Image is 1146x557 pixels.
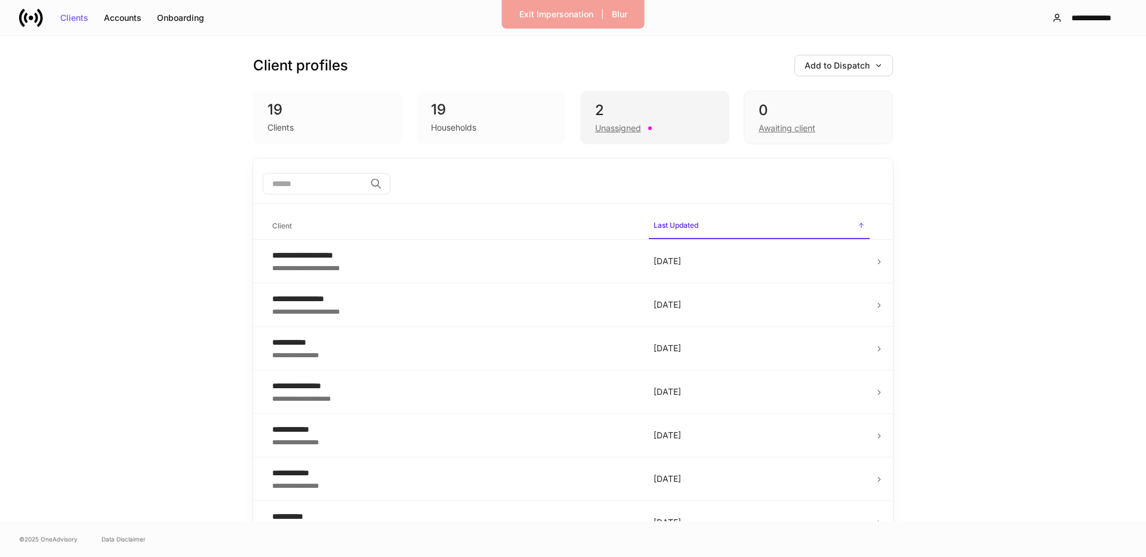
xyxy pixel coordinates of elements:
[267,100,388,119] div: 19
[805,61,883,70] div: Add to Dispatch
[53,8,96,27] button: Clients
[654,255,865,267] p: [DATE]
[96,8,149,27] button: Accounts
[654,219,698,231] h6: Last Updated
[19,534,78,544] span: © 2025 OneAdvisory
[580,91,729,144] div: 2Unassigned
[272,220,292,231] h6: Client
[149,8,212,27] button: Onboarding
[604,5,635,24] button: Blur
[595,122,641,134] div: Unassigned
[794,55,893,76] button: Add to Dispatch
[253,56,348,75] h3: Client profiles
[654,473,865,485] p: [DATE]
[157,14,204,22] div: Onboarding
[267,122,294,134] div: Clients
[649,213,870,239] span: Last Updated
[267,214,639,239] span: Client
[431,100,552,119] div: 19
[519,10,593,18] div: Exit Impersonation
[654,386,865,398] p: [DATE]
[595,101,714,120] div: 2
[759,101,878,120] div: 0
[431,122,476,134] div: Households
[654,429,865,441] p: [DATE]
[612,10,627,18] div: Blur
[654,299,865,311] p: [DATE]
[744,91,893,144] div: 0Awaiting client
[759,122,815,134] div: Awaiting client
[101,534,146,544] a: Data Disclaimer
[104,14,141,22] div: Accounts
[654,342,865,354] p: [DATE]
[60,14,88,22] div: Clients
[654,516,865,528] p: [DATE]
[512,5,601,24] button: Exit Impersonation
